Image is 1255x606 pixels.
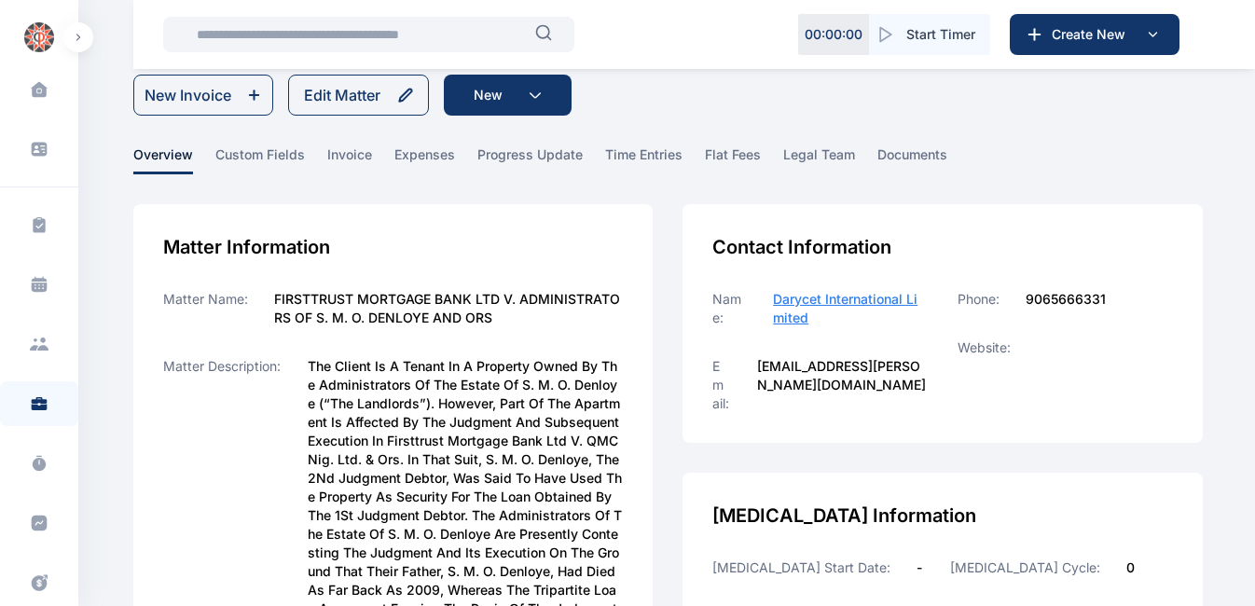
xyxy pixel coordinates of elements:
a: flat fees [705,145,783,174]
span: Start Timer [906,25,975,44]
a: expenses [394,145,477,174]
label: 0 [1126,558,1135,577]
span: legal team [783,145,855,174]
span: overview [133,145,193,174]
button: Edit Matter [288,75,429,116]
label: Matter Name: [163,290,248,327]
span: time entries [605,145,683,174]
a: time entries [605,145,705,174]
span: invoice [327,145,372,174]
a: overview [133,145,215,174]
button: Create New [1010,14,1179,55]
label: - [917,558,922,577]
span: expenses [394,145,455,174]
div: [MEDICAL_DATA] Information [712,503,1173,529]
label: Email: [712,357,731,413]
a: progress update [477,145,605,174]
span: Create New [1044,25,1141,44]
a: Darycet International Limited [773,290,928,327]
div: Edit Matter [304,84,380,106]
span: custom fields [215,145,305,174]
span: progress update [477,145,583,174]
label: Phone: [958,290,1000,309]
a: documents [877,145,970,174]
button: New [444,75,572,116]
a: invoice [327,145,394,174]
button: New Invoice [133,75,273,116]
label: [MEDICAL_DATA] Cycle: [950,558,1100,577]
a: legal team [783,145,877,174]
p: 00 : 00 : 00 [805,25,862,44]
label: Name: [712,290,747,327]
div: Contact Information [712,234,1173,260]
label: [MEDICAL_DATA] Start Date: [712,558,890,577]
label: Website: [958,338,1011,357]
button: Start Timer [869,14,990,55]
div: Matter Information [163,234,624,260]
span: documents [877,145,947,174]
a: custom fields [215,145,327,174]
div: New Invoice [145,84,231,106]
label: FIRSTTRUST MORTGAGE BANK LTD V. ADMINISTRATORS OF S. M. O. DENLOYE AND ORS [274,290,624,327]
span: flat fees [705,145,761,174]
label: 9065666331 [1026,290,1106,309]
label: [EMAIL_ADDRESS][PERSON_NAME][DOMAIN_NAME] [757,357,928,413]
span: Darycet International Limited [773,291,917,325]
